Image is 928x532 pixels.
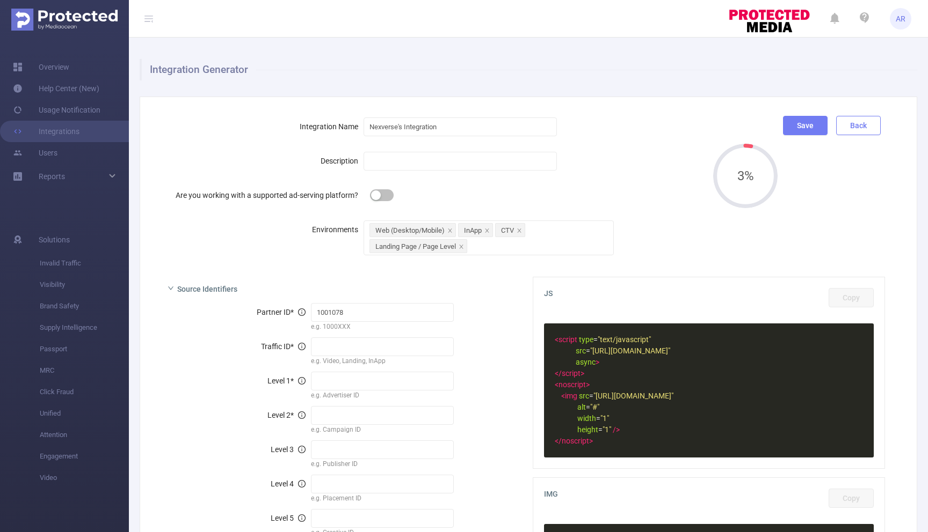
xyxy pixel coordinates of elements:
[40,253,129,274] span: Invalid Traffic
[829,288,874,307] button: Copy
[40,295,129,317] span: Brand Safety
[484,228,490,234] i: icon: close
[311,356,454,368] div: e.g. Video, Landing, InApp
[39,166,65,187] a: Reports
[40,424,129,446] span: Attention
[257,308,306,316] span: Partner ID
[298,377,306,385] i: icon: info-circle
[168,285,174,291] i: icon: right
[176,191,364,199] label: Are you working with a supported ad-serving platform?
[271,479,306,488] span: Level 4
[40,467,129,489] span: Video
[40,381,129,403] span: Click Fraud
[13,121,79,142] a: Integrations
[311,390,454,402] div: e.g. Advertiser ID
[375,224,445,238] div: Web (Desktop/Mobile)
[298,514,306,522] i: icon: info-circle
[40,274,129,295] span: Visibility
[369,239,467,253] li: Landing Page / Page Level
[300,122,364,131] label: Integration Name
[311,459,454,471] div: e.g. Publisher ID
[458,223,493,237] li: InApp
[369,223,456,237] li: Web (Desktop/Mobile)
[375,240,456,254] div: Landing Page / Page Level
[267,376,306,385] span: Level 1
[40,446,129,467] span: Engagement
[544,288,874,307] span: JS
[836,116,881,135] button: Back
[713,169,778,182] span: 3%
[13,99,100,121] a: Usage Notification
[40,403,129,424] span: Unified
[271,514,306,522] span: Level 5
[464,224,482,238] div: InApp
[544,489,874,508] span: IMG
[13,142,57,164] a: Users
[40,360,129,381] span: MRC
[501,224,514,238] div: CTV
[298,343,306,350] i: icon: info-circle
[298,308,306,316] i: icon: info-circle
[459,244,464,250] i: icon: close
[321,157,364,165] label: Description
[447,228,453,234] i: icon: close
[312,225,364,234] label: Environments
[311,425,454,437] div: e.g. Campaign ID
[140,59,917,80] h1: Integration Generator
[11,9,118,31] img: Protected Media
[261,342,306,351] span: Traffic ID
[39,229,70,250] span: Solutions
[311,322,454,334] div: e.g. 1000XXX
[896,8,905,29] span: AR
[298,480,306,487] i: icon: info-circle
[783,116,828,135] button: Save
[298,446,306,453] i: icon: info-circle
[13,56,69,78] a: Overview
[271,445,306,454] span: Level 3
[517,228,522,234] i: icon: close
[298,411,306,419] i: icon: info-circle
[13,78,99,99] a: Help Center (New)
[40,338,129,360] span: Passport
[495,223,525,237] li: CTV
[40,317,129,338] span: Supply Intelligence
[159,277,520,299] div: icon: rightSource Identifiers
[39,172,65,181] span: Reports
[829,489,874,508] button: Copy
[267,411,306,419] span: Level 2
[311,493,454,505] div: e.g. Placement ID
